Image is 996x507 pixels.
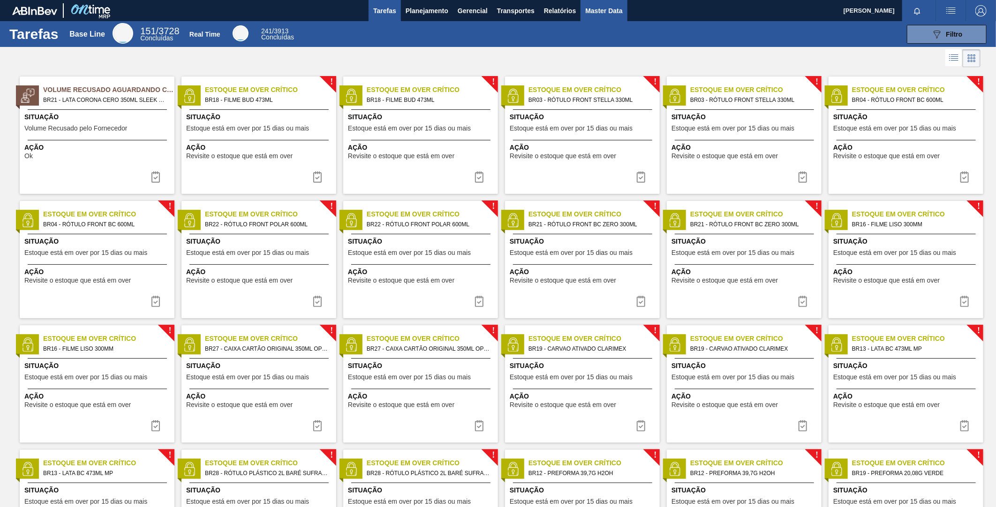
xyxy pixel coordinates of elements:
[330,203,333,210] span: !
[953,168,976,186] div: Completar tarefa: 30204103
[630,168,652,186] button: icon-task complete
[348,267,496,277] span: Ação
[24,392,172,401] span: Ação
[635,171,647,183] img: icon-task complete
[144,168,167,186] button: icon-task-complete
[506,89,520,103] img: status
[497,5,535,16] span: Transportes
[510,374,633,381] span: Estoque está em over por 15 dias ou mais
[348,374,471,381] span: Estoque está em over por 15 dias ou mais
[654,452,656,459] span: !
[830,462,844,476] img: status
[797,171,808,183] img: icon-task complete
[833,374,956,381] span: Estoque está em over por 15 dias ou mais
[24,498,147,505] span: Estoque está em over por 15 dias ou mais
[668,89,682,103] img: status
[544,5,576,16] span: Relatórios
[233,25,249,41] div: Real Time
[21,89,35,103] img: status
[963,49,981,67] div: Visão em Cards
[506,338,520,352] img: status
[672,153,778,160] span: Revisite o estoque que está em over
[186,401,293,408] span: Revisite o estoque que está em over
[168,452,171,459] span: !
[510,392,657,401] span: Ação
[12,7,57,15] img: TNhmsLtSVTkK8tSr43FrP2fwEKptu5GPRR3wAAAABJRU5ErkJggg==
[468,292,490,311] button: icon-task complete
[367,219,490,230] span: BR22 - RÓTULO FRONT POLAR 600ML
[205,219,329,230] span: BR22 - RÓTULO FRONT POLAR 600ML
[672,498,794,505] span: Estoque está em over por 15 dias ou mais
[672,112,819,122] span: Situação
[330,78,333,85] span: !
[24,153,33,160] span: Ok
[306,292,329,311] button: icon-task complete
[852,468,976,478] span: BR19 - PREFORMA 20,08G VERDE
[528,344,652,354] span: BR19 - CARVAO ATIVADO CLARIMEX
[468,416,490,435] div: Completar tarefa: 30204107
[186,112,334,122] span: Situação
[690,85,822,95] span: Estoque em Over Crítico
[528,334,660,344] span: Estoque em Over Crítico
[43,209,174,219] span: Estoque em Over Crítico
[672,267,819,277] span: Ação
[348,112,496,122] span: Situação
[186,237,334,246] span: Situação
[510,143,657,153] span: Ação
[833,485,981,495] span: Situação
[959,420,970,431] img: icon-task complete
[528,209,660,219] span: Estoque em Over Crítico
[635,296,647,307] img: icon-task complete
[690,95,814,105] span: BR03 - RÓTULO FRONT STELLA 330ML
[348,249,471,256] span: Estoque está em over por 15 dias ou mais
[312,171,323,183] img: icon-task complete
[43,95,167,105] span: BR21 - LATA CORONA CERO 350ML SLEEK Volume - 624882
[21,338,35,352] img: status
[672,401,778,408] span: Revisite o estoque que está em over
[635,420,647,431] img: icon-task complete
[348,277,454,284] span: Revisite o estoque que está em over
[140,26,179,36] span: / 3728
[690,344,814,354] span: BR19 - CARVAO ATIVADO CLARIMEX
[492,203,495,210] span: !
[150,296,161,307] img: icon-task complete
[306,416,329,435] button: icon-task complete
[24,249,147,256] span: Estoque está em over por 15 dias ou mais
[348,153,454,160] span: Revisite o estoque que está em over
[833,249,956,256] span: Estoque está em over por 15 dias ou mais
[312,296,323,307] img: icon-task complete
[975,5,987,16] img: Logout
[348,125,471,132] span: Estoque está em over por 15 dias ou mais
[43,344,167,354] span: BR16 - FILME LISO 300MM
[205,95,329,105] span: BR18 - FILME BUD 473ML
[261,28,294,40] div: Real Time
[672,249,794,256] span: Estoque está em over por 15 dias ou mais
[468,168,490,186] button: icon-task complete
[833,143,981,153] span: Ação
[672,125,794,132] span: Estoque está em over por 15 dias ou mais
[528,458,660,468] span: Estoque em Over Crítico
[140,26,156,36] span: 151
[672,392,819,401] span: Ação
[186,361,334,371] span: Situação
[852,344,976,354] span: BR13 - LATA BC 473ML MP
[21,462,35,476] img: status
[510,125,633,132] span: Estoque está em over por 15 dias ou mais
[344,338,358,352] img: status
[510,498,633,505] span: Estoque está em over por 15 dias ou mais
[312,420,323,431] img: icon-task complete
[474,296,485,307] img: icon-task complete
[672,361,819,371] span: Situação
[953,416,976,435] button: icon-task complete
[953,292,976,311] button: icon-task complete
[367,458,498,468] span: Estoque em Over Crítico
[630,416,652,435] div: Completar tarefa: 30204108
[953,416,976,435] div: Completar tarefa: 30204109
[510,267,657,277] span: Ação
[528,95,652,105] span: BR03 - RÓTULO FRONT STELLA 330ML
[205,85,336,95] span: Estoque em Over Crítico
[833,153,940,160] span: Revisite o estoque que está em over
[205,458,336,468] span: Estoque em Over Crítico
[330,452,333,459] span: !
[792,292,814,311] div: Completar tarefa: 30204105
